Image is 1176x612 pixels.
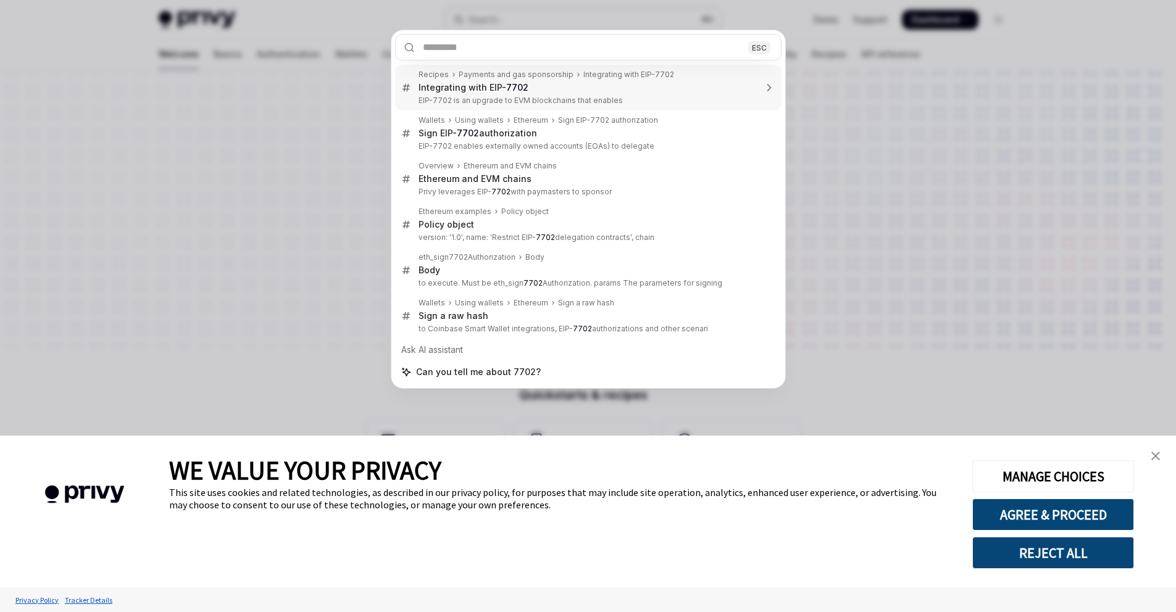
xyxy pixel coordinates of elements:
[169,486,954,511] div: This site uses cookies and related technologies, as described in our privacy policy, for purposes...
[419,310,488,321] div: Sign a raw hash
[19,468,151,521] img: company logo
[536,233,555,242] b: 7702
[419,115,445,125] div: Wallets
[62,589,115,611] a: Tracker Details
[1151,452,1160,460] img: close banner
[525,252,544,262] div: Body
[491,187,511,196] b: 7702
[416,366,541,378] span: Can you tell me about 7702?
[12,589,62,611] a: Privacy Policy
[583,70,674,80] div: Integrating with EIP-7702
[1143,444,1168,468] a: close banner
[972,537,1134,569] button: REJECT ALL
[972,498,1134,531] button: AGREE & PROCEED
[419,219,474,230] div: Policy object
[972,460,1134,492] button: MANAGE CHOICES
[395,339,782,361] div: Ask AI assistant
[169,454,441,486] span: WE VALUE YOUR PRIVACY
[419,278,756,288] p: to execute. Must be eth_sign Authorization. params The parameters for signing
[455,115,504,125] div: Using wallets
[748,41,770,54] div: ESC
[419,265,440,276] div: Body
[419,128,537,139] div: Sign EIP- authorization
[419,324,756,334] p: to Coinbase Smart Wallet integrations, EIP- authorizations and other scenari
[419,187,756,197] p: Privy leverages EIP- with paymasters to sponsor
[459,70,573,80] div: Payments and gas sponsorship
[523,278,543,287] b: 7702
[419,70,449,80] div: Recipes
[514,115,548,125] div: Ethereum
[419,173,532,184] div: Ethereum and EVM chains
[419,298,445,308] div: Wallets
[501,207,549,217] div: Policy object
[514,298,548,308] div: Ethereum
[419,233,756,242] p: version: '1.0', name: 'Restrict EIP- delegation contracts', chain
[419,82,528,93] div: Integrating with EIP-
[573,324,592,333] b: 7702
[419,161,454,171] div: Overview
[558,115,658,125] div: Sign EIP-7702 authorization
[419,96,756,105] p: EIP-7702 is an upgrade to EVM blockchains that enables
[558,298,614,308] div: Sign a raw hash
[464,161,557,171] div: Ethereum and EVM chains
[506,82,528,93] b: 7702
[419,207,491,217] div: Ethereum examples
[455,298,504,308] div: Using wallets
[419,141,756,151] p: EIP-7702 enables externally owned accounts (EOAs) to delegate
[419,252,515,262] div: eth_sign7702Authorization
[457,128,479,138] b: 7702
